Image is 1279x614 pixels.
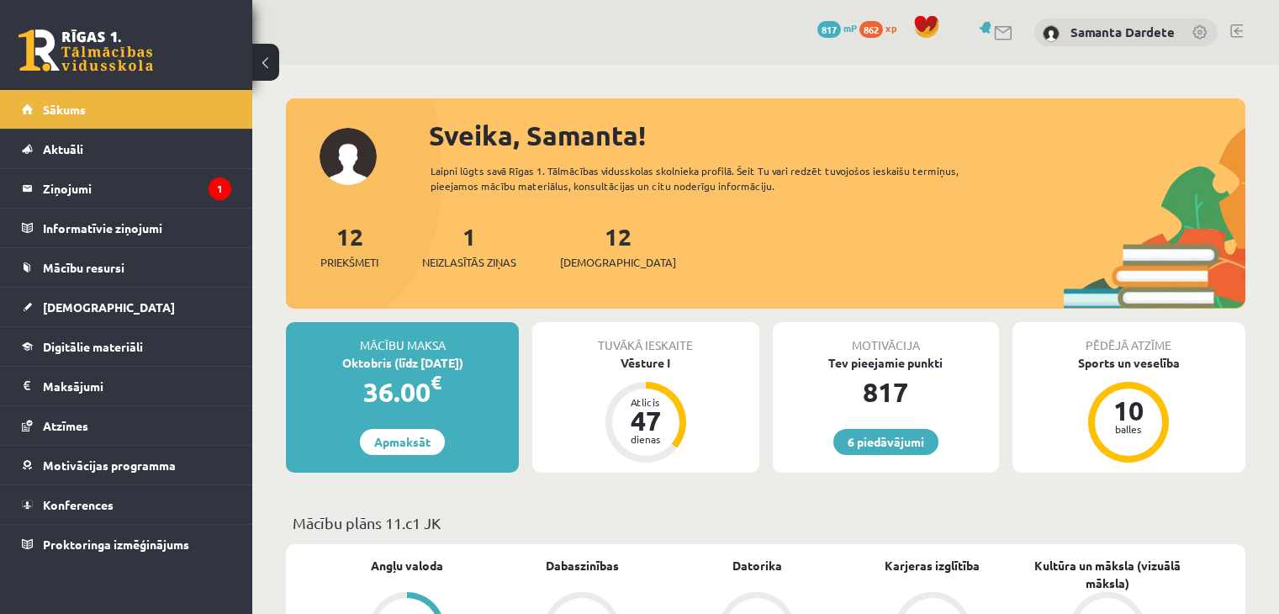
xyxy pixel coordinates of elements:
span: Atzīmes [43,418,88,433]
a: Atzīmes [22,406,231,445]
i: 1 [209,177,231,200]
legend: Maksājumi [43,367,231,405]
div: balles [1103,424,1154,434]
div: 817 [773,372,999,412]
span: Konferences [43,497,114,512]
span: Mācību resursi [43,260,124,275]
a: Apmaksāt [360,429,445,455]
span: 862 [859,21,883,38]
span: 817 [817,21,841,38]
a: Angļu valoda [371,557,443,574]
span: Neizlasītās ziņas [422,254,516,271]
a: Sports un veselība 10 balles [1012,354,1245,465]
a: Karjeras izglītība [885,557,980,574]
a: 12[DEMOGRAPHIC_DATA] [560,221,676,271]
span: Aktuāli [43,141,83,156]
a: Rīgas 1. Tālmācības vidusskola [18,29,153,71]
a: 12Priekšmeti [320,221,378,271]
span: xp [885,21,896,34]
a: Maksājumi [22,367,231,405]
a: Ziņojumi1 [22,169,231,208]
a: Vēsture I Atlicis 47 dienas [532,354,758,465]
a: 6 piedāvājumi [833,429,938,455]
span: Proktoringa izmēģinājums [43,537,189,552]
span: [DEMOGRAPHIC_DATA] [560,254,676,271]
div: Oktobris (līdz [DATE]) [286,354,519,372]
div: Tuvākā ieskaite [532,322,758,354]
a: Sākums [22,90,231,129]
span: € [431,370,441,394]
span: Sākums [43,102,86,117]
a: Proktoringa izmēģinājums [22,525,231,564]
div: 47 [621,407,671,434]
a: Digitālie materiāli [22,327,231,366]
div: Mācību maksa [286,322,519,354]
div: Sports un veselība [1012,354,1245,372]
span: [DEMOGRAPHIC_DATA] [43,299,175,315]
div: Motivācija [773,322,999,354]
div: Laipni lūgts savā Rīgas 1. Tālmācības vidusskolas skolnieka profilā. Šeit Tu vari redzēt tuvojošo... [431,163,1007,193]
div: 10 [1103,397,1154,424]
span: Motivācijas programma [43,458,176,473]
a: Motivācijas programma [22,446,231,484]
div: Pēdējā atzīme [1012,322,1245,354]
a: 862 xp [859,21,905,34]
div: Vēsture I [532,354,758,372]
a: Datorika [732,557,782,574]
legend: Ziņojumi [43,169,231,208]
a: [DEMOGRAPHIC_DATA] [22,288,231,326]
img: Samanta Dardete [1043,25,1060,42]
div: Sveika, Samanta! [429,115,1245,156]
div: Tev pieejamie punkti [773,354,999,372]
div: dienas [621,434,671,444]
a: Konferences [22,485,231,524]
a: 1Neizlasītās ziņas [422,221,516,271]
span: Digitālie materiāli [43,339,143,354]
a: Kultūra un māksla (vizuālā māksla) [1020,557,1195,592]
a: Informatīvie ziņojumi [22,209,231,247]
a: Aktuāli [22,130,231,168]
span: Priekšmeti [320,254,378,271]
a: Mācību resursi [22,248,231,287]
legend: Informatīvie ziņojumi [43,209,231,247]
a: Samanta Dardete [1070,24,1175,40]
span: mP [843,21,857,34]
a: Dabaszinības [546,557,619,574]
a: 817 mP [817,21,857,34]
p: Mācību plāns 11.c1 JK [293,511,1239,534]
div: Atlicis [621,397,671,407]
div: 36.00 [286,372,519,412]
